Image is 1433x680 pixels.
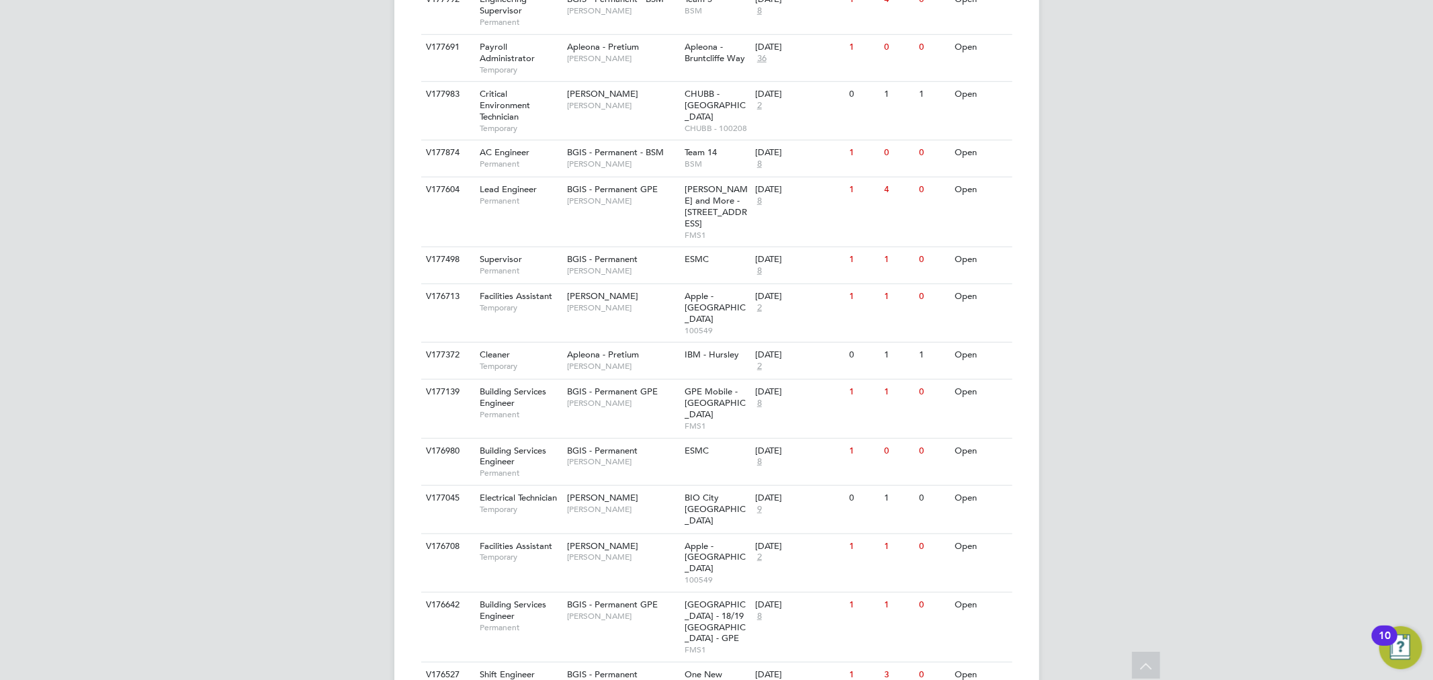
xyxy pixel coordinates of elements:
[685,575,748,585] span: 100549
[685,290,746,325] span: Apple - [GEOGRAPHIC_DATA]
[480,504,560,515] span: Temporary
[685,540,746,575] span: Apple - [GEOGRAPHIC_DATA]
[567,41,639,52] span: Apleona - Pretium
[685,159,748,169] span: BSM
[846,35,881,60] div: 1
[755,456,764,468] span: 8
[567,349,639,360] span: Apleona - Pretium
[755,42,842,53] div: [DATE]
[951,284,1010,309] div: Open
[755,5,764,17] span: 8
[480,599,546,622] span: Building Services Engineer
[916,343,951,368] div: 1
[567,100,678,111] span: [PERSON_NAME]
[755,159,764,170] span: 8
[567,302,678,313] span: [PERSON_NAME]
[480,302,560,313] span: Temporary
[480,445,546,468] span: Building Services Engineer
[755,361,764,372] span: 2
[881,247,916,272] div: 1
[567,445,638,456] span: BGIS - Permanent
[567,88,638,99] span: [PERSON_NAME]
[480,88,530,122] span: Critical Environment Technician
[881,486,916,511] div: 1
[755,254,842,265] div: [DATE]
[423,35,470,60] div: V177691
[480,622,560,633] span: Permanent
[951,82,1010,107] div: Open
[567,456,678,467] span: [PERSON_NAME]
[567,611,678,622] span: [PERSON_NAME]
[423,380,470,405] div: V177139
[423,439,470,464] div: V176980
[685,146,717,158] span: Team 14
[755,147,842,159] div: [DATE]
[480,123,560,134] span: Temporary
[567,290,638,302] span: [PERSON_NAME]
[1379,626,1422,669] button: Open Resource Center, 10 new notifications
[423,247,470,272] div: V177498
[685,325,748,336] span: 100549
[755,265,764,277] span: 8
[423,534,470,559] div: V176708
[685,123,748,134] span: CHUBB - 100208
[480,492,557,503] span: Electrical Technician
[480,552,560,562] span: Temporary
[881,380,916,405] div: 1
[567,159,678,169] span: [PERSON_NAME]
[881,593,916,618] div: 1
[916,593,951,618] div: 0
[567,398,678,409] span: [PERSON_NAME]
[567,196,678,206] span: [PERSON_NAME]
[480,65,560,75] span: Temporary
[685,253,709,265] span: ESMC
[846,284,881,309] div: 1
[685,644,748,655] span: FMS1
[567,53,678,64] span: [PERSON_NAME]
[846,177,881,202] div: 1
[423,177,470,202] div: V177604
[846,439,881,464] div: 1
[685,445,709,456] span: ESMC
[881,534,916,559] div: 1
[755,445,842,457] div: [DATE]
[1379,636,1391,653] div: 10
[755,386,842,398] div: [DATE]
[567,265,678,276] span: [PERSON_NAME]
[567,5,678,16] span: [PERSON_NAME]
[685,5,748,16] span: BSM
[480,540,552,552] span: Facilities Assistant
[846,140,881,165] div: 1
[846,380,881,405] div: 1
[916,380,951,405] div: 0
[881,284,916,309] div: 1
[423,140,470,165] div: V177874
[685,88,746,122] span: CHUBB - [GEOGRAPHIC_DATA]
[916,140,951,165] div: 0
[951,486,1010,511] div: Open
[755,349,842,361] div: [DATE]
[755,599,842,611] div: [DATE]
[755,398,764,409] span: 8
[755,611,764,622] span: 8
[480,349,510,360] span: Cleaner
[567,253,638,265] span: BGIS - Permanent
[567,540,638,552] span: [PERSON_NAME]
[567,552,678,562] span: [PERSON_NAME]
[916,35,951,60] div: 0
[423,284,470,309] div: V176713
[951,593,1010,618] div: Open
[916,284,951,309] div: 0
[755,89,842,100] div: [DATE]
[423,593,470,618] div: V176642
[567,504,678,515] span: [PERSON_NAME]
[480,17,560,28] span: Permanent
[755,184,842,196] div: [DATE]
[846,343,881,368] div: 0
[916,439,951,464] div: 0
[916,82,951,107] div: 1
[951,380,1010,405] div: Open
[567,669,638,680] span: BGIS - Permanent
[480,183,537,195] span: Lead Engineer
[755,541,842,552] div: [DATE]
